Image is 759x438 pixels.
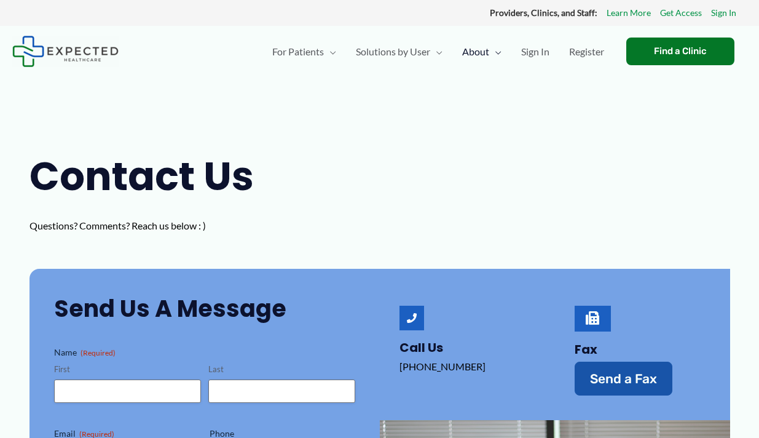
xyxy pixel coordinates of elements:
span: Sign In [521,30,549,73]
a: Register [559,30,614,73]
span: Send a Fax [590,372,657,385]
a: AboutMenu Toggle [452,30,511,73]
a: Find a Clinic [626,38,734,65]
span: Register [569,30,604,73]
a: Get Access [660,5,702,21]
a: Send a Fax [575,362,672,396]
span: About [462,30,489,73]
p: [PHONE_NUMBER]‬‬ [399,357,530,376]
span: For Patients [272,30,324,73]
p: Questions? Comments? Reach us below : ) [29,217,281,235]
span: Menu Toggle [324,30,336,73]
span: (Required) [81,348,116,357]
h1: Contact Us [29,149,281,204]
a: For PatientsMenu Toggle [262,30,346,73]
a: Learn More [607,5,651,21]
strong: Providers, Clinics, and Staff: [490,7,597,18]
a: Call Us [399,306,424,330]
a: Sign In [511,30,559,73]
a: Call Us [399,339,443,356]
label: Last [208,364,355,375]
h2: Send Us a Message [54,293,355,324]
nav: Primary Site Navigation [262,30,614,73]
img: Expected Healthcare Logo - side, dark font, small [12,36,119,67]
label: First [54,364,201,375]
a: Sign In [711,5,736,21]
span: Menu Toggle [430,30,442,73]
span: Menu Toggle [489,30,501,73]
a: Solutions by UserMenu Toggle [346,30,452,73]
span: Solutions by User [356,30,430,73]
h4: Fax [575,342,706,357]
legend: Name [54,346,116,359]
